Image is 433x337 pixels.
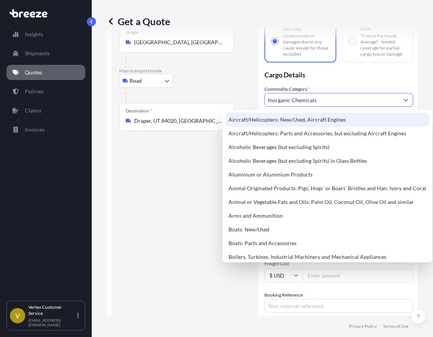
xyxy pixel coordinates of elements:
button: Select transport [119,74,173,88]
div: Animal or Vegetable Fats and Oils: Palm Oil, Coconut Oil, Olive Oil and similar [225,195,429,209]
div: Alcoholic Beverages (but excluding Spirits) in Glass Bottles [225,154,429,168]
label: Commodity Category [264,85,310,93]
div: Alcoholic Beverages (but excluding Spirits) [225,140,429,154]
div: Aluminium or Aluminium Products [225,168,429,181]
span: Covers losses or damages due to any cause, except for those excluded [283,33,329,57]
p: Main transport mode [119,68,251,74]
div: Arms and Ammunition [225,209,429,223]
p: Privacy Policy [349,323,377,329]
span: Road [130,77,142,85]
p: Quotes [25,69,42,76]
p: Policies [25,88,44,95]
input: Enter amount [303,268,413,282]
div: Boats: New/Used [225,223,429,236]
span: Freight Cost [264,261,413,267]
p: Terms of Use [383,323,409,329]
p: Cargo Details [264,63,413,85]
div: Animal Originated Products: Pigs', Hogs' or Boars' Bristles and Hair, Ivory and Coral [225,181,429,195]
input: Destination [134,117,224,125]
p: Shipments [25,50,50,57]
p: Get a Quote [107,15,170,27]
input: Select a commodity type [265,93,399,107]
div: Destination [126,108,152,114]
p: Vertex Customer Service [28,304,76,316]
div: Aircraft/Helicopters: Parts and Accessories, but excluding Aircraft Engines [225,127,429,140]
div: Boilers, Turbines, Industrial Machinery and Mechanical Appliances [225,250,429,264]
div: Boats: Parts and Accessories [225,236,429,250]
span: V [15,312,20,319]
p: Invoices [25,126,44,133]
div: Aircraft/Helicopters: New/Used, Aircraft Engines [225,113,429,127]
button: Show suggestions [399,93,413,107]
input: Your internal reference [264,299,413,313]
p: [EMAIL_ADDRESS][DOMAIN_NAME] [28,318,76,327]
p: Insights [25,30,43,38]
label: Booking Reference [264,291,303,299]
p: Claims [25,107,41,114]
span: "Free of Particular Average" - limited coverage for partial cargo loss or damage [360,33,407,57]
